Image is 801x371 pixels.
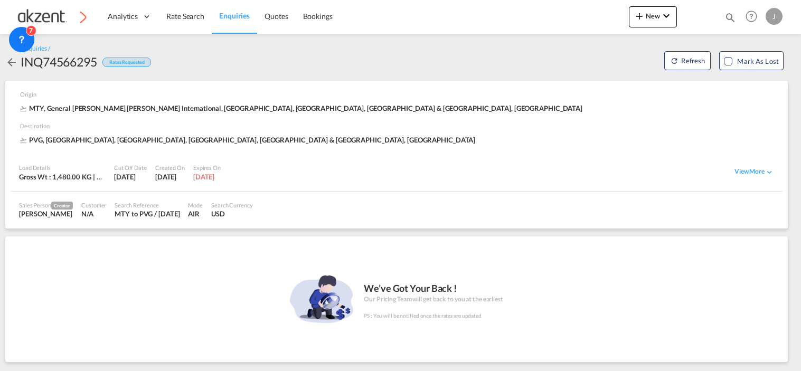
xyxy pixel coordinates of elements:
md-icon: icon-chevron-down [660,9,673,22]
div: 15 Aug 2025 [114,172,147,182]
div: We’ve Got Your Back ! [364,282,503,295]
div: Help [742,7,766,26]
div: USD [211,209,253,218]
span: Creator [51,202,73,210]
div: Juana Roque [19,209,73,218]
img: c72fcea0ad0611ed966209c23b7bd3dd.png [16,5,87,28]
span: Quotes [265,12,288,21]
div: Gross Wt : 1,480.00 KG | Volumetric Wt : 911.09 KG [19,172,106,182]
div: PS : You will be notified once the rates are updated [364,312,503,319]
div: Search Reference [115,201,180,209]
div: Mode [188,201,203,209]
span: New [633,12,673,20]
span: Bookings [303,12,333,21]
div: 15 Aug 2025 [155,172,185,182]
div: Origin [20,90,778,103]
button: Mark as Lost [719,51,784,70]
span: Help [742,7,760,25]
div: Cut Off Date [114,164,147,172]
md-icon: icon-plus 400-fg [633,9,646,22]
md-icon: icon-arrow-left [5,56,18,69]
div: Search Currency [211,201,253,209]
div: icon-magnify [724,12,736,27]
md-icon: icon-magnify [724,12,736,23]
div: Mark as Lost [737,56,779,66]
span: PVG, [GEOGRAPHIC_DATA], [GEOGRAPHIC_DATA], [GEOGRAPHIC_DATA], [GEOGRAPHIC_DATA] & [GEOGRAPHIC_DAT... [20,135,478,145]
span: Enquiries [219,11,250,20]
div: J [766,8,783,25]
div: Created On [155,164,185,172]
div: Our Pricing Team will get back to you at the earliest [364,295,503,304]
button: icon-refreshRefresh [664,51,711,70]
button: icon-plus 400-fgNewicon-chevron-down [629,6,677,27]
span: Rate Search [166,12,204,21]
span: Analytics [108,11,138,22]
div: Load Details [19,164,106,172]
div: Enquiries / [21,44,50,53]
img: analyze_finance.png [290,275,353,323]
md-checkbox: Mark as Lost [724,56,779,66]
div: Sales Person [19,201,73,210]
div: View Moreicon-chevron-down [734,167,774,177]
div: Rates Requested [102,58,152,68]
div: 13 Nov 2025 [193,172,221,182]
div: Expires On [193,164,221,172]
div: INQ74566295 [21,53,97,70]
div: N/A [81,209,106,218]
div: AIR [188,209,203,218]
md-icon: icon-refresh [670,56,679,65]
div: Customer [81,201,106,209]
div: MTY, General [PERSON_NAME] [PERSON_NAME] International, [GEOGRAPHIC_DATA], [GEOGRAPHIC_DATA], [GE... [20,103,585,113]
div: icon-arrow-left [5,53,21,70]
div: MTY to PVG / 15 Aug 2025 [115,209,180,218]
div: Destination [20,122,778,135]
md-icon: icon-chevron-down [765,167,774,177]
